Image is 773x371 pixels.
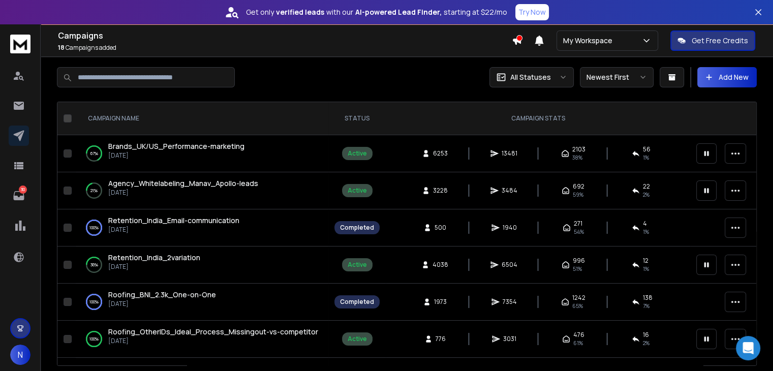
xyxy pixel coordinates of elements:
span: Agency_Whitelabeling_Manav_Apollo-leads [108,178,258,188]
span: 3484 [502,187,517,195]
span: 2103 [572,145,585,153]
span: 3031 [503,335,516,343]
span: 476 [573,331,584,339]
span: 13481 [502,149,517,158]
p: 100 % [89,223,99,233]
td: 36%Retention_India_2variation[DATE] [76,246,328,284]
span: 16 [643,331,649,339]
img: logo [10,35,30,53]
span: Roofing_BNI_2.3k_One-on-One [108,290,216,299]
span: 1 % [643,153,649,162]
span: 1 % [643,228,649,236]
span: 61 % [573,339,583,347]
p: Campaigns added [58,44,512,52]
span: 996 [573,257,585,265]
span: Retention_India_Email-communication [108,215,239,225]
button: Try Now [515,4,549,20]
a: Brands_UK/US_Performance-marketing [108,141,244,151]
span: 1973 [434,298,447,306]
a: Roofing_BNI_2.3k_One-on-One [108,290,216,300]
a: 30 [9,185,29,206]
th: CAMPAIGN NAME [76,102,328,135]
span: 500 [435,224,446,232]
th: STATUS [328,102,386,135]
strong: AI-powered Lead Finder, [355,7,442,17]
td: 100%Retention_India_Email-communication[DATE] [76,209,328,246]
p: My Workspace [563,36,616,46]
span: 6504 [502,261,517,269]
p: [DATE] [108,226,239,234]
div: Active [348,261,367,269]
button: N [10,345,30,365]
p: 100 % [89,334,99,344]
td: 100%Roofing_OtherIDs_Ideal_Process_Missingout-vs-competitor[DATE] [76,321,328,358]
span: 6253 [433,149,448,158]
span: 7 % [643,302,650,310]
th: CAMPAIGN STATS [386,102,690,135]
span: 1940 [503,224,517,232]
div: Active [348,149,367,158]
span: 776 [436,335,446,343]
span: 22 [643,182,650,191]
span: 4038 [432,261,448,269]
div: Active [348,335,367,343]
p: 36 % [90,260,98,270]
td: 100%Roofing_BNI_2.3k_One-on-One[DATE] [76,284,328,321]
span: 65 % [572,302,583,310]
div: Completed [340,298,374,306]
strong: verified leads [276,7,324,17]
span: 2 % [643,339,650,347]
span: 1242 [572,294,585,302]
td: 67%Brands_UK/US_Performance-marketing[DATE] [76,135,328,172]
span: Brands_UK/US_Performance-marketing [108,141,244,151]
p: 100 % [89,297,99,307]
div: Active [348,187,367,195]
button: Add New [697,67,757,87]
p: All Statuses [510,72,551,82]
span: 51 % [573,265,582,273]
span: 692 [573,182,584,191]
span: 2 % [643,191,650,199]
span: 1 % [643,265,649,273]
p: Get Free Credits [692,36,748,46]
p: 67 % [90,148,98,159]
button: Newest First [580,67,654,87]
span: 54 % [574,228,584,236]
span: 56 [643,145,651,153]
span: 7354 [503,298,517,306]
p: [DATE] [108,189,258,197]
p: 21 % [90,185,98,196]
span: 4 [643,220,647,228]
p: [DATE] [108,337,318,345]
span: Retention_India_2variation [108,253,200,262]
span: 18 [58,43,65,52]
span: 3228 [433,187,448,195]
button: Get Free Credits [670,30,755,51]
p: [DATE] [108,151,244,160]
span: 271 [574,220,582,228]
p: Get only with our starting at $22/mo [246,7,507,17]
span: 38 % [572,153,582,162]
p: [DATE] [108,263,200,271]
span: 12 [643,257,648,265]
a: Retention_India_2variation [108,253,200,263]
p: Try Now [518,7,546,17]
span: 138 [643,294,653,302]
p: 30 [19,185,27,194]
a: Roofing_OtherIDs_Ideal_Process_Missingout-vs-competitor [108,327,318,337]
p: [DATE] [108,300,216,308]
td: 21%Agency_Whitelabeling_Manav_Apollo-leads[DATE] [76,172,328,209]
h1: Campaigns [58,29,512,42]
span: 59 % [573,191,583,199]
div: Completed [340,224,374,232]
div: Open Intercom Messenger [736,336,760,360]
a: Agency_Whitelabeling_Manav_Apollo-leads [108,178,258,189]
a: Retention_India_Email-communication [108,215,239,226]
